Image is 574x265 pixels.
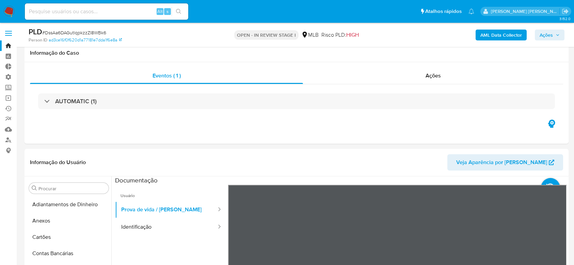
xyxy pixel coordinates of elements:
b: Person ID [29,37,47,43]
button: Cartões [26,229,111,245]
span: Veja Aparência por [PERSON_NAME] [456,154,547,171]
button: Ações [535,30,564,40]
button: Anexos [26,213,111,229]
a: Notificações [468,8,474,14]
h1: Informação do Caso [30,50,563,56]
h1: Informação do Usuário [30,159,86,166]
span: Eventos ( 1 ) [153,72,181,79]
button: Veja Aparência por [PERSON_NAME] [447,154,563,171]
button: AML Data Collector [476,30,527,40]
span: Alt [157,8,163,15]
button: search-icon [172,7,186,16]
a: Sair [562,8,569,15]
p: OPEN - IN REVIEW STAGE I [234,30,299,40]
input: Procurar [38,185,106,192]
button: Procurar [32,185,37,191]
div: MLB [301,31,319,39]
h3: AUTOMATIC (1) [55,98,97,105]
span: Ações [540,30,553,40]
span: # DssAa6DAGutlqpkzzZI8WBk6 [42,29,106,36]
div: AUTOMATIC (1) [38,93,555,109]
a: ad3ce16f0f620d1a77181e7dda1f6e8a [49,37,122,43]
span: Ações [426,72,441,79]
button: Adiantamentos de Dinheiro [26,196,111,213]
span: HIGH [346,31,359,39]
span: s [166,8,169,15]
span: Risco PLD: [321,31,359,39]
p: andrea.asantos@mercadopago.com.br [491,8,560,15]
b: AML Data Collector [480,30,522,40]
span: Atalhos rápidos [425,8,462,15]
b: PLD [29,26,42,37]
button: Contas Bancárias [26,245,111,262]
input: Pesquise usuários ou casos... [25,7,188,16]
